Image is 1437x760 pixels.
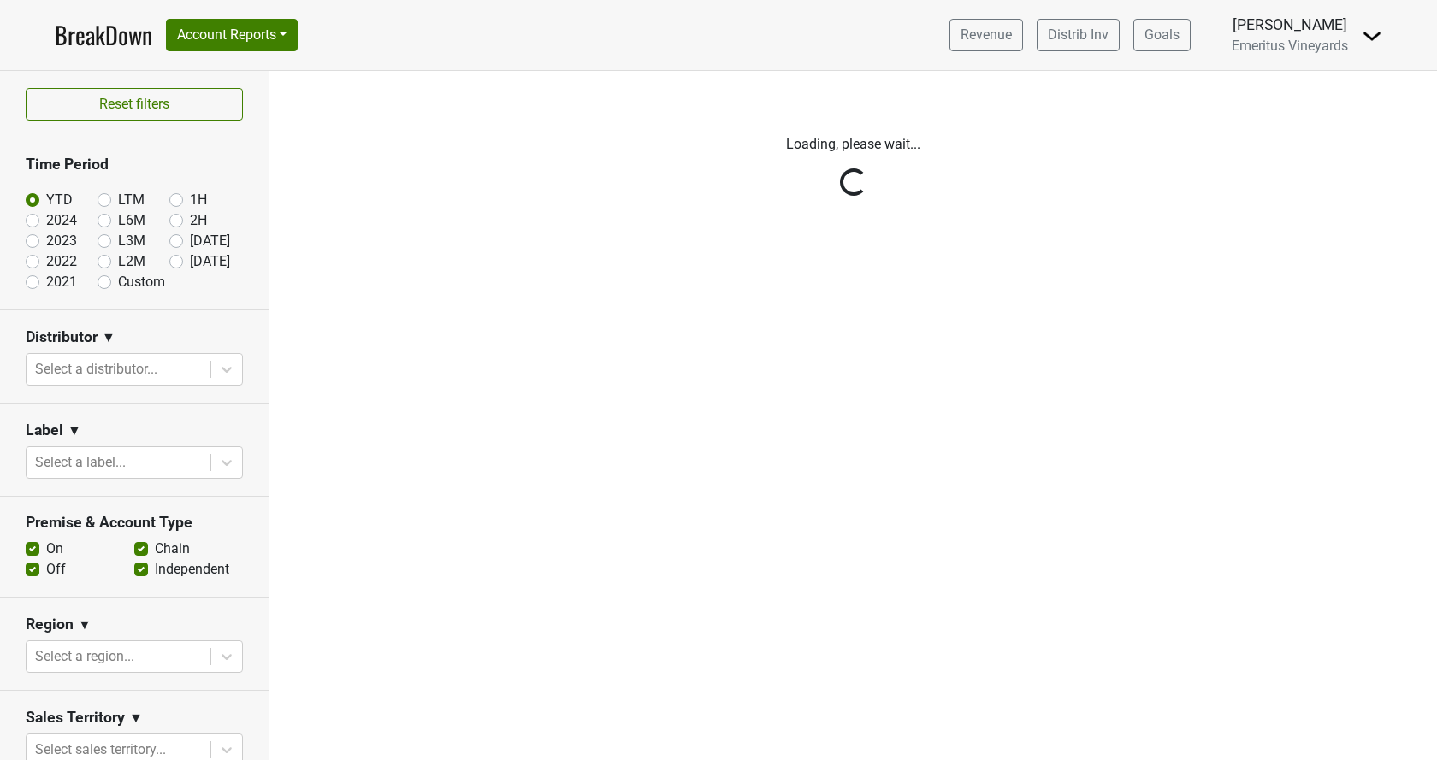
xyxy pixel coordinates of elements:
[949,19,1023,51] a: Revenue
[166,19,298,51] button: Account Reports
[1133,19,1191,51] a: Goals
[1362,26,1382,46] img: Dropdown Menu
[1232,14,1348,36] div: [PERSON_NAME]
[1037,19,1120,51] a: Distrib Inv
[379,134,1328,155] p: Loading, please wait...
[55,17,152,53] a: BreakDown
[1232,38,1348,54] span: Emeritus Vineyards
